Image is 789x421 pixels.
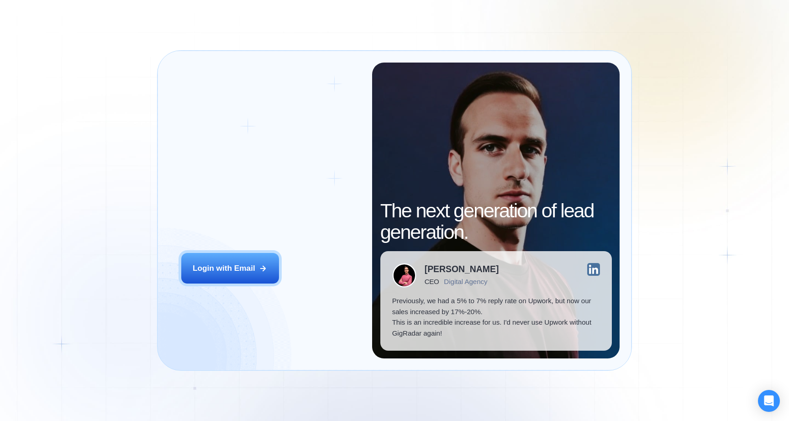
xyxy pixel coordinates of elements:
[392,295,600,339] p: Previously, we had a 5% to 7% reply rate on Upwork, but now our sales increased by 17%-20%. This ...
[758,390,780,412] div: Open Intercom Messenger
[425,265,499,274] div: [PERSON_NAME]
[181,253,279,284] button: Login with Email
[444,278,487,285] div: Digital Agency
[193,263,255,274] div: Login with Email
[425,278,439,285] div: CEO
[380,200,612,243] h2: The next generation of lead generation.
